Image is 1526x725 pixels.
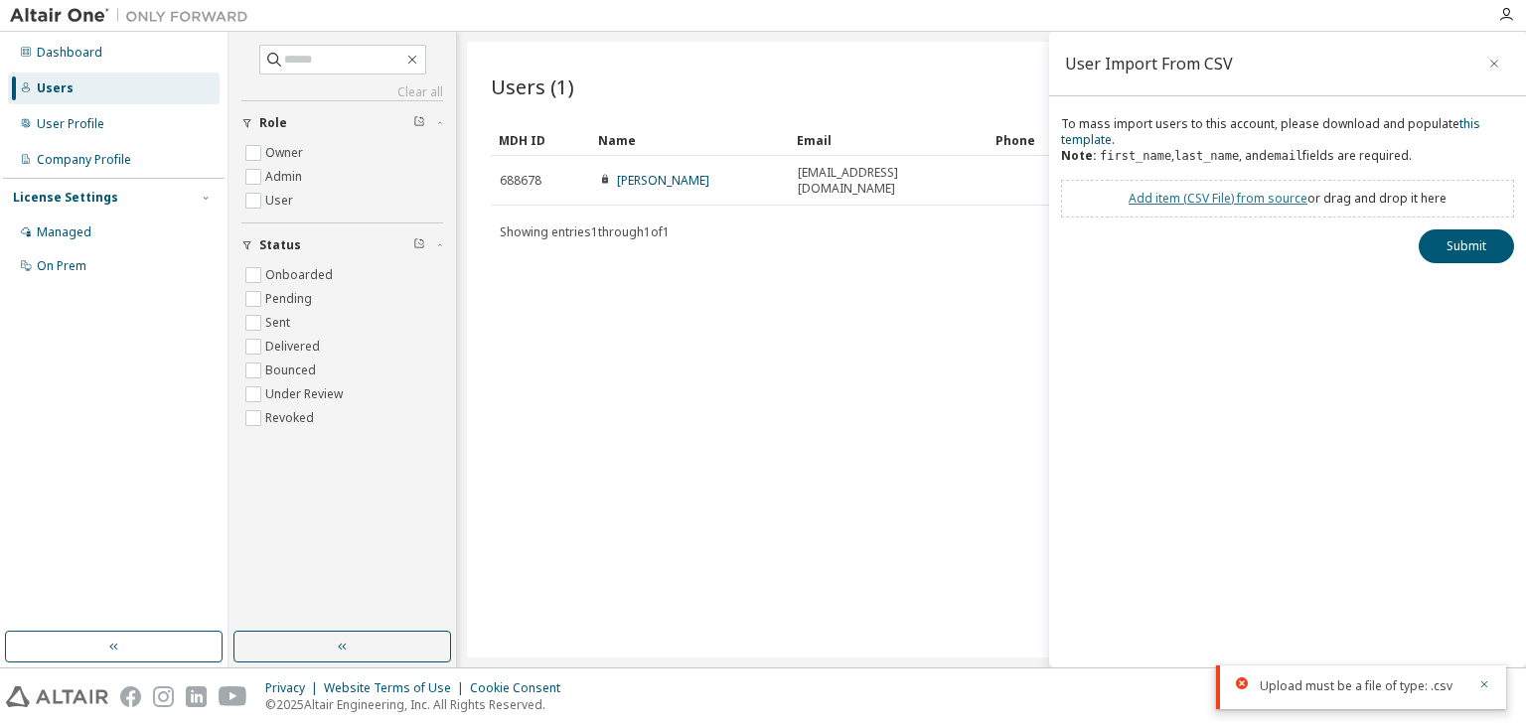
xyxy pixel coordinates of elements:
code: email [1267,149,1302,163]
code: first_name [1100,149,1171,163]
span: Clear filter [413,237,425,253]
div: Website Terms of Use [324,680,470,696]
div: or drag and drop it here [1129,191,1447,207]
span: [EMAIL_ADDRESS][DOMAIN_NAME] [798,165,979,197]
a: this template [1061,115,1480,148]
span: Users (1) [491,72,574,100]
a: Clear all [241,84,443,100]
code: last_name [1174,149,1239,163]
img: instagram.svg [153,686,174,707]
div: User Import From CSV [1065,56,1233,72]
img: facebook.svg [120,686,141,707]
label: User [265,189,297,213]
span: Status [259,237,301,253]
label: Revoked [265,406,318,430]
p: © 2025 Altair Engineering, Inc. All Rights Reserved. [265,696,572,713]
div: Upload must be a file of type: .csv [1260,677,1466,695]
div: On Prem [37,258,86,274]
div: License Settings [13,190,118,206]
div: Cookie Consent [470,680,572,696]
label: Delivered [265,335,324,359]
label: Sent [265,311,294,335]
img: youtube.svg [219,686,247,707]
div: Privacy [265,680,324,696]
div: Users [37,80,74,96]
a: Add item ( CSV File ) from source [1129,190,1307,207]
div: Name [598,124,781,156]
div: User Profile [37,116,104,132]
label: Onboarded [265,263,337,287]
button: Role [241,101,443,145]
img: Altair One [10,6,258,26]
div: Phone [995,124,1178,156]
span: Clear filter [413,115,425,131]
span: Role [259,115,287,131]
div: To mass import users to this account, please download and populate . , , and fields are required. [1061,116,1514,180]
label: Owner [265,141,307,165]
button: Submit [1419,229,1514,263]
div: Managed [37,224,91,240]
span: 688678 [500,173,541,189]
a: [PERSON_NAME] [617,172,709,189]
b: Note: [1061,147,1097,164]
div: Dashboard [37,45,102,61]
button: Status [241,223,443,267]
img: altair_logo.svg [6,686,108,707]
img: linkedin.svg [186,686,207,707]
div: Company Profile [37,152,131,168]
label: Pending [265,287,316,311]
span: Showing entries 1 through 1 of 1 [500,223,670,240]
div: Email [797,124,980,156]
label: Admin [265,165,306,189]
label: Under Review [265,382,347,406]
div: MDH ID [499,124,582,156]
label: Bounced [265,359,320,382]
